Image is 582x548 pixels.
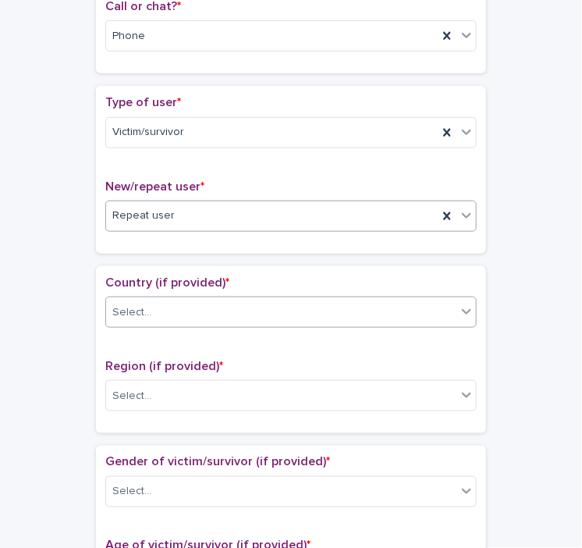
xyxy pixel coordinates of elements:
[105,456,330,468] span: Gender of victim/survivor (if provided)
[105,360,223,372] span: Region (if provided)
[112,484,151,500] div: Select...
[105,276,229,289] span: Country (if provided)
[112,28,145,44] span: Phone
[112,208,175,224] span: Repeat user
[105,96,181,109] span: Type of user
[112,388,151,404] div: Select...
[105,180,204,193] span: New/repeat user
[112,304,151,321] div: Select...
[112,124,184,141] span: Victim/survivor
